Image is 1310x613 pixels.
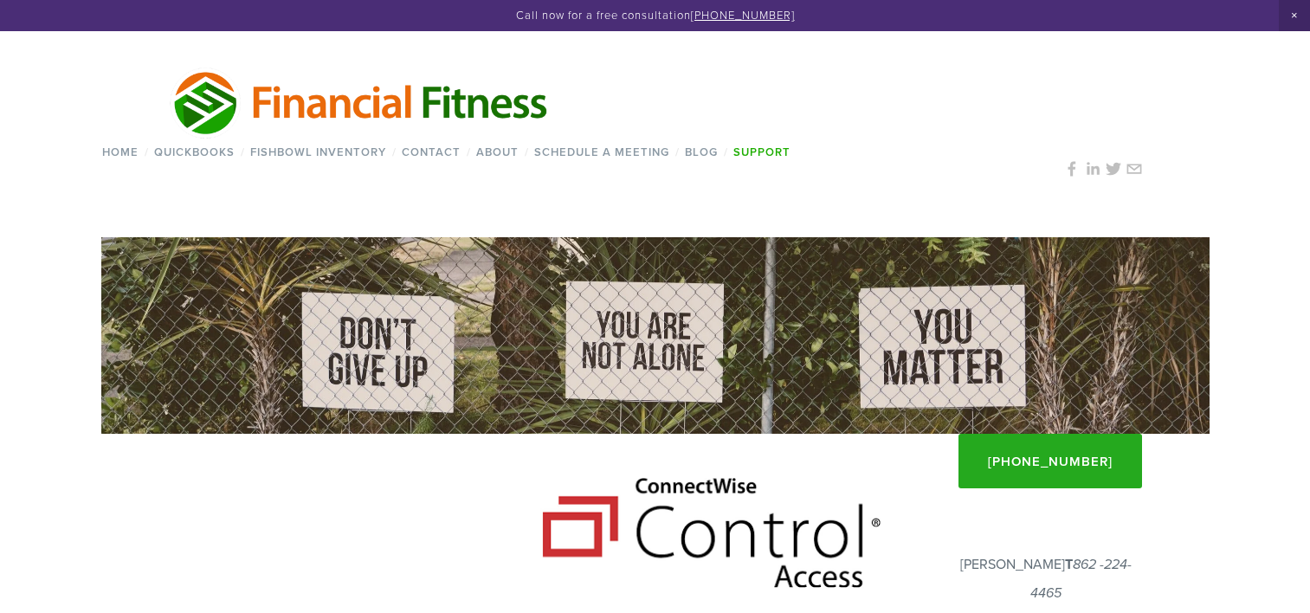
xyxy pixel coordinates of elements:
p: Call now for a free consultation [34,9,1276,23]
a: Support [728,139,797,165]
a: Fishbowl Inventory [245,139,392,165]
em: 862 -224-4465 [1030,557,1132,601]
a: Blog [680,139,724,165]
span: / [241,144,245,160]
a: [PHONE_NUMBER] [958,434,1142,488]
span: / [525,144,529,160]
a: About [471,139,525,165]
img: Financial Fitness Consulting [169,65,552,139]
h1: Support [169,314,1143,357]
a: Schedule a Meeting [529,139,675,165]
span: / [724,144,728,160]
span: / [675,144,680,160]
a: [PHONE_NUMBER] [691,7,795,23]
a: Home [97,139,145,165]
strong: T [1065,554,1073,574]
a: Contact [397,139,467,165]
span: / [145,144,149,160]
span: / [467,144,471,160]
a: QuickBooks [149,139,241,165]
span: / [392,144,397,160]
